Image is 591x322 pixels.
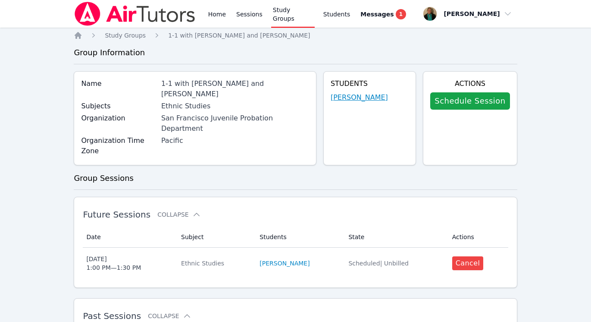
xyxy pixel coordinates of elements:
tr: [DATE]1:00 PM—1:30 PMEthnic Studies[PERSON_NAME]Scheduled| UnbilledCancel [83,248,508,279]
nav: Breadcrumb [74,31,517,40]
h4: Students [331,79,409,89]
label: Subjects [81,101,156,111]
h3: Group Sessions [74,172,517,184]
th: Subject [176,227,254,248]
span: Messages [360,10,394,19]
div: San Francisco Juvenile Probation Department [161,113,309,134]
button: Collapse [148,312,191,320]
span: Future Sessions [83,209,150,220]
img: Air Tutors [74,2,196,26]
th: Date [83,227,176,248]
label: Organization Time Zone [81,136,156,156]
a: Schedule Session [430,92,510,110]
th: State [343,227,447,248]
th: Actions [447,227,508,248]
div: Ethnic Studies [181,259,249,268]
div: Pacific [161,136,309,146]
h3: Group Information [74,47,517,59]
div: [DATE] 1:00 PM — 1:30 PM [86,255,141,272]
button: Collapse [157,210,200,219]
span: Study Groups [105,32,146,39]
span: Scheduled | Unbilled [348,260,409,267]
span: 1-1 with [PERSON_NAME] and [PERSON_NAME] [168,32,310,39]
a: Study Groups [105,31,146,40]
label: Name [81,79,156,89]
label: Organization [81,113,156,123]
a: 1-1 with [PERSON_NAME] and [PERSON_NAME] [168,31,310,40]
div: Ethnic Studies [161,101,309,111]
a: [PERSON_NAME] [331,92,388,103]
span: 1 [396,9,406,19]
h4: Actions [430,79,510,89]
a: [PERSON_NAME] [260,259,310,268]
th: Students [254,227,343,248]
span: Past Sessions [83,311,141,321]
div: 1-1 with [PERSON_NAME] and [PERSON_NAME] [161,79,309,99]
button: Cancel [452,256,484,270]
